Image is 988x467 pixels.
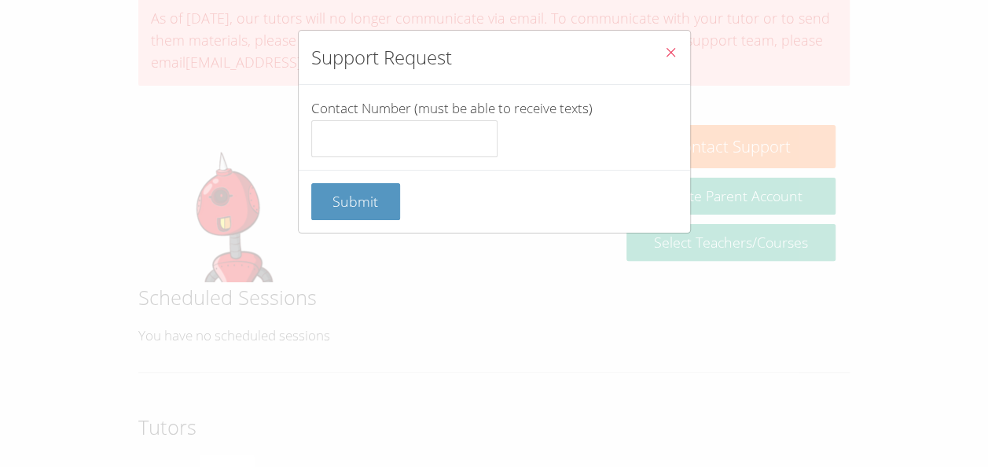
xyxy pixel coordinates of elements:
[652,31,690,79] button: Close
[311,99,678,157] label: Contact Number (must be able to receive texts)
[311,43,452,72] h2: Support Request
[311,183,401,220] button: Submit
[332,192,378,211] span: Submit
[311,120,498,158] input: Contact Number (must be able to receive texts)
